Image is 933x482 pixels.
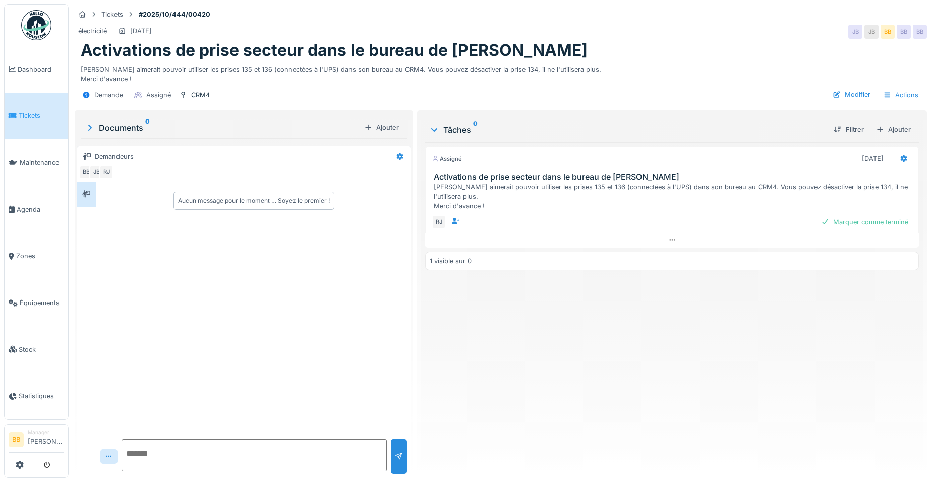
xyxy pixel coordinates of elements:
[9,432,24,447] li: BB
[19,391,64,401] span: Statistiques
[135,10,214,19] strong: #2025/10/444/00420
[879,88,923,102] div: Actions
[130,26,152,36] div: [DATE]
[101,10,123,19] div: Tickets
[19,345,64,354] span: Stock
[85,122,360,134] div: Documents
[5,139,68,186] a: Maintenance
[5,46,68,93] a: Dashboard
[5,186,68,233] a: Agenda
[146,90,171,100] div: Assigné
[848,25,862,39] div: JB
[5,279,68,326] a: Équipements
[79,165,93,179] div: BB
[89,165,103,179] div: JB
[21,10,51,40] img: Badge_color-CXgf-gQk.svg
[862,154,884,163] div: [DATE]
[99,165,113,179] div: RJ
[17,205,64,214] span: Agenda
[913,25,927,39] div: BB
[95,152,134,161] div: Demandeurs
[432,215,446,229] div: RJ
[9,429,64,453] a: BB Manager[PERSON_NAME]
[81,61,921,84] div: [PERSON_NAME] aimerait pouvoir utiliser les prises 135 et 136 (connectées à l'UPS) dans son burea...
[434,182,914,211] div: [PERSON_NAME] aimerait pouvoir utiliser les prises 135 et 136 (connectées à l'UPS) dans son burea...
[864,25,879,39] div: JB
[872,123,915,136] div: Ajouter
[94,90,123,100] div: Demande
[360,120,403,134] div: Ajouter
[429,124,826,136] div: Tâches
[28,429,64,436] div: Manager
[830,123,868,136] div: Filtrer
[5,373,68,420] a: Statistiques
[20,298,64,308] span: Équipements
[18,65,64,74] span: Dashboard
[434,172,914,182] h3: Activations de prise secteur dans le bureau de [PERSON_NAME]
[145,122,150,134] sup: 0
[432,155,462,163] div: Assigné
[5,93,68,140] a: Tickets
[16,251,64,261] span: Zones
[78,26,107,36] div: électricité
[28,429,64,450] li: [PERSON_NAME]
[5,233,68,280] a: Zones
[881,25,895,39] div: BB
[178,196,330,205] div: Aucun message pour le moment … Soyez le premier !
[473,124,478,136] sup: 0
[191,90,210,100] div: CRM4
[430,256,472,266] div: 1 visible sur 0
[829,88,874,101] div: Modifier
[20,158,64,167] span: Maintenance
[897,25,911,39] div: BB
[817,215,912,229] div: Marquer comme terminé
[19,111,64,120] span: Tickets
[81,41,588,60] h1: Activations de prise secteur dans le bureau de [PERSON_NAME]
[5,326,68,373] a: Stock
